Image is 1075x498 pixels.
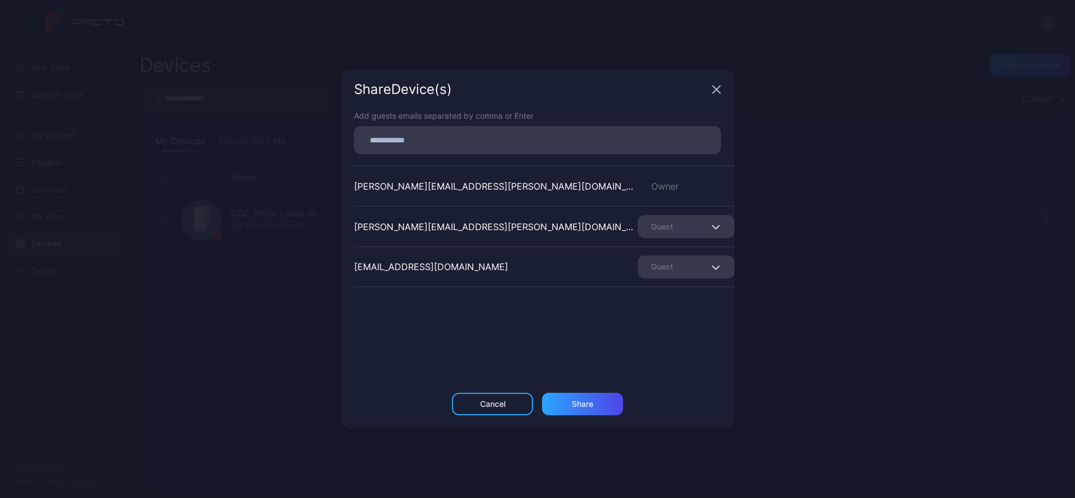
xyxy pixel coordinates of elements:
[354,260,508,273] div: [EMAIL_ADDRESS][DOMAIN_NAME]
[452,393,533,415] button: Cancel
[354,110,721,122] div: Add guests emails separated by comma or Enter
[638,255,734,279] button: Guest
[354,180,638,193] div: [PERSON_NAME][EMAIL_ADDRESS][PERSON_NAME][DOMAIN_NAME]
[572,400,593,409] div: Share
[354,220,638,234] div: [PERSON_NAME][EMAIL_ADDRESS][PERSON_NAME][DOMAIN_NAME]
[480,400,505,409] div: Cancel
[638,180,734,193] div: Owner
[354,83,707,96] div: Share Device (s)
[638,215,734,238] button: Guest
[542,393,623,415] button: Share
